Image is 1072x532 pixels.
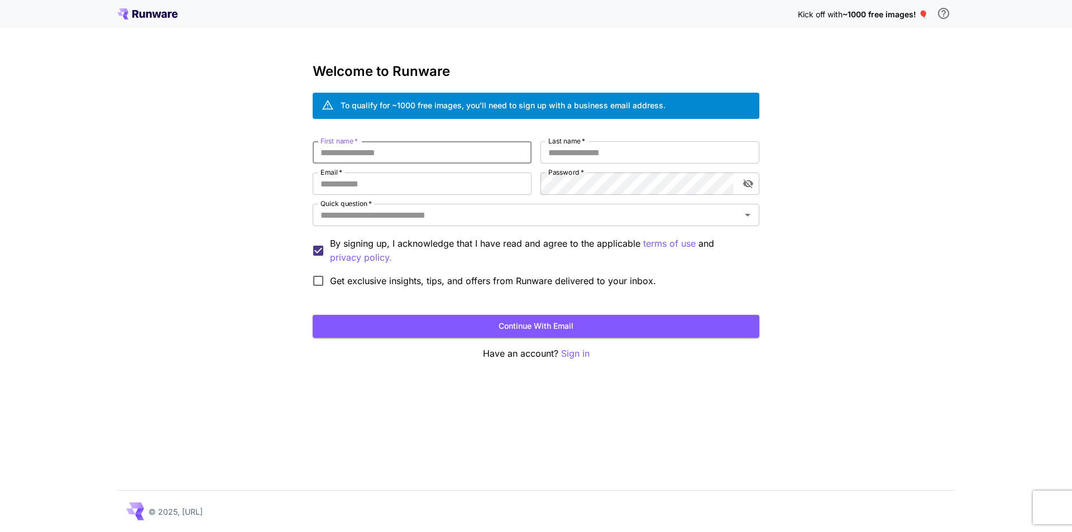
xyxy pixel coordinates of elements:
[843,9,928,19] span: ~1000 free images! 🎈
[643,237,696,251] button: By signing up, I acknowledge that I have read and agree to the applicable and privacy policy.
[320,136,358,146] label: First name
[932,2,955,25] button: In order to qualify for free credit, you need to sign up with a business email address and click ...
[313,64,759,79] h3: Welcome to Runware
[149,506,203,517] p: © 2025, [URL]
[313,315,759,338] button: Continue with email
[330,251,392,265] p: privacy policy.
[738,174,758,194] button: toggle password visibility
[798,9,843,19] span: Kick off with
[643,237,696,251] p: terms of use
[548,136,585,146] label: Last name
[341,99,666,111] div: To qualify for ~1000 free images, you’ll need to sign up with a business email address.
[313,347,759,361] p: Have an account?
[320,167,342,177] label: Email
[548,167,584,177] label: Password
[561,347,590,361] button: Sign in
[320,199,372,208] label: Quick question
[330,251,392,265] button: By signing up, I acknowledge that I have read and agree to the applicable terms of use and
[740,207,755,223] button: Open
[330,274,656,287] span: Get exclusive insights, tips, and offers from Runware delivered to your inbox.
[330,237,750,265] p: By signing up, I acknowledge that I have read and agree to the applicable and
